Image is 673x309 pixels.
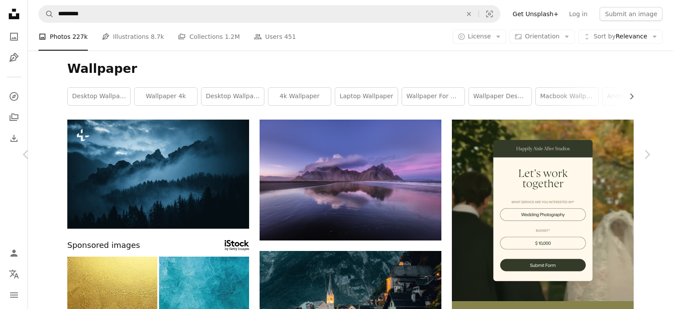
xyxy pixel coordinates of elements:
img: file-1747939393036-2c53a76c450aimage [452,120,634,301]
a: photo of mountain [260,176,441,184]
a: Users 451 [254,23,296,51]
a: Log in [564,7,593,21]
a: Get Unsplash+ [507,7,564,21]
a: android wallpaper [603,88,665,105]
form: Find visuals sitewide [38,5,500,23]
a: Illustrations [5,49,23,66]
button: Language [5,265,23,283]
a: Next [621,113,673,196]
span: Relevance [593,32,647,41]
button: Sort byRelevance [578,30,663,44]
a: desktop wallpapers [68,88,130,105]
a: a mountain range covered in fog and clouds [67,170,249,178]
a: Log in / Sign up [5,244,23,262]
span: License [468,33,491,40]
img: photo of mountain [260,120,441,240]
h1: Wallpaper [67,61,634,77]
span: 451 [284,32,296,41]
span: Orientation [525,33,559,40]
span: Sponsored images [67,239,140,252]
a: Collections 1.2M [178,23,239,51]
a: wallpaper desktop [469,88,531,105]
span: 1.2M [225,32,239,41]
a: 4k wallpaper [268,88,331,105]
a: macbook wallpaper [536,88,598,105]
a: Photos [5,28,23,45]
button: Search Unsplash [39,6,54,22]
button: Orientation [510,30,575,44]
span: Sort by [593,33,615,40]
button: Clear [459,6,479,22]
a: Collections [5,109,23,126]
a: laptop wallpaper [335,88,398,105]
button: License [453,30,506,44]
a: Illustrations 8.7k [102,23,164,51]
button: scroll list to the right [624,88,634,105]
img: a mountain range covered in fog and clouds [67,120,249,229]
a: wallpaper for mobile [402,88,465,105]
a: Explore [5,88,23,105]
a: desktop wallpaper [201,88,264,105]
button: Menu [5,286,23,304]
button: Submit an image [600,7,663,21]
button: Visual search [479,6,500,22]
span: 8.7k [151,32,164,41]
a: wallpaper 4k [135,88,197,105]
